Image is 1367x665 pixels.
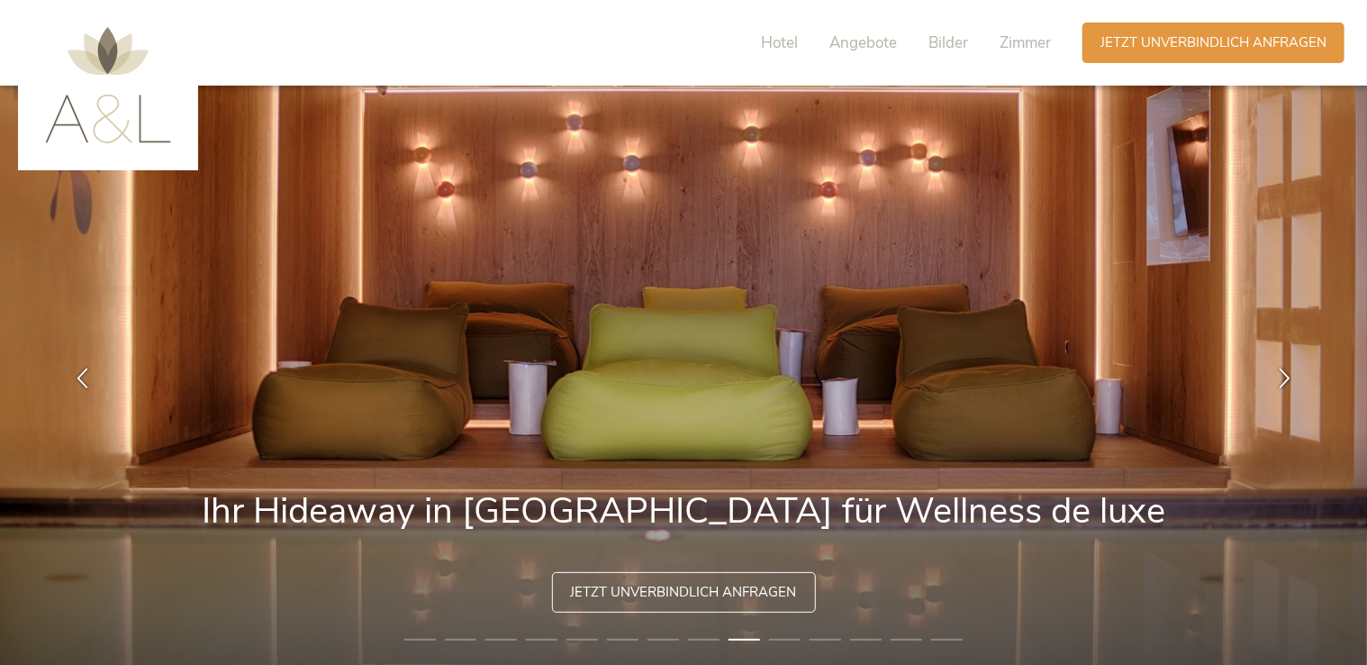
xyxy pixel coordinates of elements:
img: AMONTI & LUNARIS Wellnessresort [45,27,171,143]
span: Jetzt unverbindlich anfragen [571,583,797,602]
span: Hotel [761,32,798,53]
span: Jetzt unverbindlich anfragen [1100,33,1326,52]
span: Bilder [928,32,968,53]
span: Zimmer [1000,32,1051,53]
span: Angebote [829,32,897,53]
